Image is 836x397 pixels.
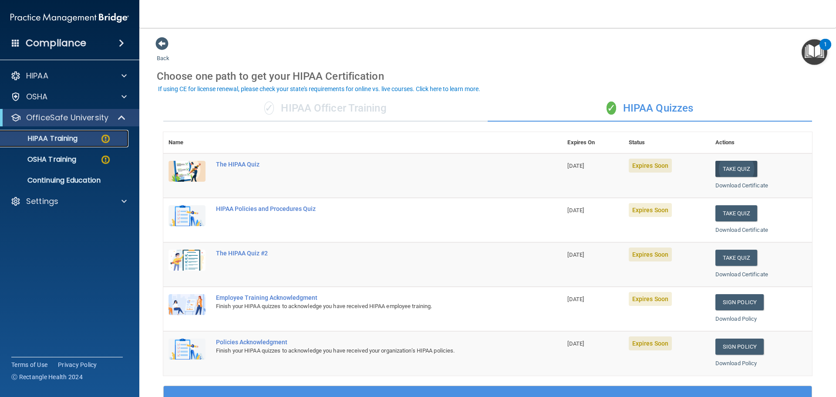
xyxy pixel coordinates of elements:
p: OSHA Training [6,155,76,164]
a: Download Certificate [715,227,768,233]
div: Finish your HIPAA quizzes to acknowledge you have received HIPAA employee training. [216,301,519,312]
a: Back [157,44,169,61]
span: ✓ [607,102,616,115]
p: OfficeSafe University [26,112,108,123]
p: Continuing Education [6,176,125,185]
th: Name [163,132,211,153]
button: Open Resource Center, 1 new notification [802,39,827,65]
span: Ⓒ Rectangle Health 2024 [11,373,83,381]
a: Terms of Use [11,360,47,369]
img: PMB logo [10,9,129,27]
span: Expires Soon [629,336,672,350]
p: HIPAA Training [6,134,78,143]
button: Take Quiz [715,250,757,266]
a: Settings [10,196,127,207]
span: [DATE] [567,340,584,347]
a: Sign Policy [715,294,764,310]
a: Download Policy [715,316,757,322]
div: Finish your HIPAA quizzes to acknowledge you have received your organization’s HIPAA policies. [216,346,519,356]
a: Download Certificate [715,182,768,189]
div: The HIPAA Quiz #2 [216,250,519,257]
div: The HIPAA Quiz [216,161,519,168]
p: Settings [26,196,58,207]
img: warning-circle.0cc9ac19.png [100,133,111,144]
th: Expires On [562,132,623,153]
div: Choose one path to get your HIPAA Certification [157,64,819,89]
button: Take Quiz [715,161,757,177]
a: Privacy Policy [58,360,97,369]
th: Actions [710,132,812,153]
div: Employee Training Acknowledgment [216,294,519,301]
a: OfficeSafe University [10,112,126,123]
span: ✓ [264,102,274,115]
div: If using CE for license renewal, please check your state's requirements for online vs. live cours... [158,86,480,92]
div: HIPAA Quizzes [488,95,812,122]
a: Sign Policy [715,339,764,355]
div: 1 [824,44,827,56]
p: OSHA [26,92,48,102]
a: OSHA [10,92,127,102]
a: Download Policy [715,360,757,366]
span: [DATE] [567,163,584,169]
div: HIPAA Officer Training [163,95,488,122]
p: HIPAA [26,71,48,81]
span: [DATE] [567,251,584,258]
span: [DATE] [567,296,584,302]
h4: Compliance [26,37,86,49]
span: Expires Soon [629,203,672,217]
span: [DATE] [567,207,584,214]
span: Expires Soon [629,248,672,261]
img: warning-circle.0cc9ac19.png [100,154,111,165]
div: Policies Acknowledgment [216,339,519,346]
a: HIPAA [10,71,127,81]
a: Download Certificate [715,271,768,278]
span: Expires Soon [629,292,672,306]
div: HIPAA Policies and Procedures Quiz [216,205,519,212]
th: Status [624,132,710,153]
span: Expires Soon [629,159,672,173]
button: If using CE for license renewal, please check your state's requirements for online vs. live cours... [157,85,482,93]
button: Take Quiz [715,205,757,221]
